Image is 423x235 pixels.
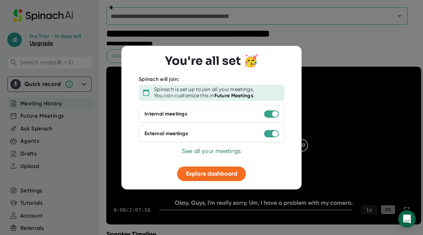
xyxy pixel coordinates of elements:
button: See all your meetings [182,147,241,156]
div: External meetings [145,130,188,137]
button: Explore dashboard [177,167,246,181]
div: Internal meetings [145,111,187,117]
span: See all your meetings [182,148,241,154]
div: Open Intercom Messenger [398,210,416,228]
div: You can customize this in . [154,93,254,99]
span: Explore dashboard [186,170,237,177]
h3: You're all set 🥳 [165,54,258,68]
div: Spinach will join: [139,76,179,83]
b: Future Meetings [214,93,254,99]
div: Spinach is set up to join all your meetings. [154,86,254,93]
